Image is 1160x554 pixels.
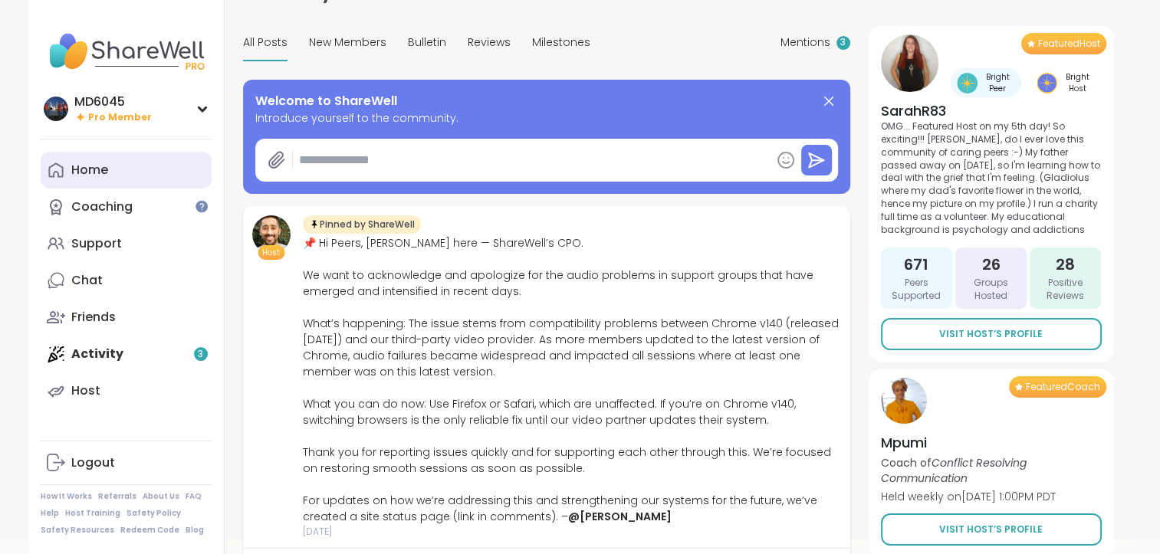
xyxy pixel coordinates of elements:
[71,162,108,179] div: Home
[71,235,122,252] div: Support
[74,93,152,110] div: MD6045
[1026,381,1100,393] span: Featured Coach
[532,34,590,51] span: Milestones
[41,225,212,262] a: Support
[243,34,288,51] span: All Posts
[127,508,181,519] a: Safety Policy
[939,523,1043,536] span: Visit Host’s Profile
[143,491,179,502] a: About Us
[71,382,100,399] div: Host
[196,200,208,212] iframe: Spotlight
[780,34,830,51] span: Mentions
[568,509,672,524] a: @[PERSON_NAME]
[98,491,136,502] a: Referrals
[881,455,1027,486] i: Conflict Resolving Communication
[881,378,927,424] img: Mpumi
[881,513,1102,546] a: Visit Host’s Profile
[41,491,92,502] a: How It Works
[1038,38,1100,50] span: Featured Host
[255,92,397,110] span: Welcome to ShareWell
[881,318,1102,350] a: Visit Host’s Profile
[881,455,1102,486] p: Coach of
[41,188,212,225] a: Coaching
[881,120,1102,238] p: OMG... Featured Host on my 5th day! So exciting!!! [PERSON_NAME], do I ever love this community o...
[71,454,115,471] div: Logout
[186,525,204,536] a: Blog
[468,34,511,51] span: Reviews
[65,508,120,519] a: Host Training
[981,71,1015,94] span: Bright Peer
[1056,254,1075,275] span: 28
[71,309,116,326] div: Friends
[41,444,212,481] a: Logout
[1060,71,1096,94] span: Bright Host
[262,247,280,258] span: Host
[41,525,114,536] a: Safety Resources
[881,34,938,92] img: SarahR83
[44,97,68,121] img: MD6045
[957,73,978,93] img: Bright Peer
[41,25,212,78] img: ShareWell Nav Logo
[939,327,1043,341] span: Visit Host’s Profile
[71,198,133,215] div: Coaching
[41,152,212,188] a: Home
[981,254,1000,275] span: 26
[1036,277,1095,303] span: Positive Reviews
[303,215,421,234] div: Pinned by ShareWell
[71,272,103,289] div: Chat
[41,508,59,519] a: Help
[881,101,1102,120] h4: SarahR83
[186,491,202,502] a: FAQ
[887,277,946,303] span: Peers Supported
[408,34,446,51] span: Bulletin
[1037,73,1057,93] img: Bright Host
[88,111,152,124] span: Pro Member
[961,277,1020,303] span: Groups Hosted
[252,215,291,254] img: brett
[41,372,212,409] a: Host
[840,36,846,49] span: 3
[255,110,838,126] span: Introduce yourself to the community.
[41,299,212,336] a: Friends
[881,433,1102,452] h4: Mpumi
[303,235,841,525] div: 📌 Hi Peers, [PERSON_NAME] here — ShareWell’s CPO. We want to acknowledge and apologize for the au...
[904,254,928,275] span: 671
[881,489,1102,504] p: Held weekly on [DATE] 1:00PM PDT
[120,525,179,536] a: Redeem Code
[303,525,841,539] span: [DATE]
[309,34,386,51] span: New Members
[41,262,212,299] a: Chat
